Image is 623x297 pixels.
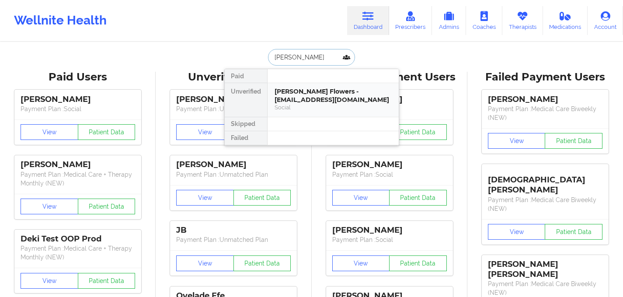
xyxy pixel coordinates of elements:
[488,94,602,105] div: [PERSON_NAME]
[21,244,135,262] p: Payment Plan : Medical Care + Therapy Monthly (NEW)
[488,196,602,213] p: Payment Plan : Medical Care Biweekly (NEW)
[162,70,305,84] div: Unverified Users
[21,234,135,244] div: Deki Test OOP Prod
[588,6,623,35] a: Account
[6,70,150,84] div: Paid Users
[78,273,136,289] button: Patient Data
[21,170,135,188] p: Payment Plan : Medical Care + Therapy Monthly (NEW)
[176,255,234,271] button: View
[502,6,543,35] a: Therapists
[78,124,136,140] button: Patient Data
[176,170,291,179] p: Payment Plan : Unmatched Plan
[225,83,267,117] div: Unverified
[176,94,291,105] div: [PERSON_NAME]
[488,224,546,240] button: View
[389,190,447,206] button: Patient Data
[545,133,602,149] button: Patient Data
[21,199,78,214] button: View
[545,224,602,240] button: Patient Data
[225,131,267,145] div: Failed
[332,190,390,206] button: View
[332,160,447,170] div: [PERSON_NAME]
[21,273,78,289] button: View
[332,225,447,235] div: [PERSON_NAME]
[389,6,432,35] a: Prescribers
[347,6,389,35] a: Dashboard
[332,235,447,244] p: Payment Plan : Social
[275,104,392,111] div: Social
[432,6,466,35] a: Admins
[21,105,135,113] p: Payment Plan : Social
[176,124,234,140] button: View
[225,117,267,131] div: Skipped
[233,255,291,271] button: Patient Data
[488,105,602,122] p: Payment Plan : Medical Care Biweekly (NEW)
[233,190,291,206] button: Patient Data
[488,168,602,195] div: [DEMOGRAPHIC_DATA][PERSON_NAME]
[332,170,447,179] p: Payment Plan : Social
[332,255,390,271] button: View
[176,235,291,244] p: Payment Plan : Unmatched Plan
[78,199,136,214] button: Patient Data
[225,69,267,83] div: Paid
[176,190,234,206] button: View
[176,225,291,235] div: JB
[488,280,602,297] p: Payment Plan : Medical Care Biweekly (NEW)
[275,87,392,104] div: [PERSON_NAME] Flowers - [EMAIL_ADDRESS][DOMAIN_NAME]
[488,133,546,149] button: View
[488,259,602,280] div: [PERSON_NAME] [PERSON_NAME]
[21,160,135,170] div: [PERSON_NAME]
[21,124,78,140] button: View
[21,94,135,105] div: [PERSON_NAME]
[466,6,502,35] a: Coaches
[543,6,588,35] a: Medications
[389,124,447,140] button: Patient Data
[473,70,617,84] div: Failed Payment Users
[176,160,291,170] div: [PERSON_NAME]
[176,105,291,113] p: Payment Plan : Unmatched Plan
[389,255,447,271] button: Patient Data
